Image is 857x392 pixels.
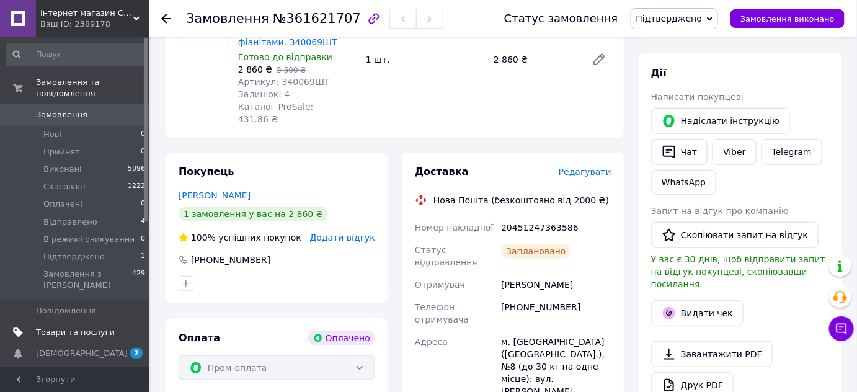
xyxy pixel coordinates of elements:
span: 2 860 ₴ [238,65,272,74]
button: Чат [651,139,708,165]
span: Нові [43,129,61,140]
div: Заплановано [501,244,571,259]
div: 20451247363586 [499,216,614,239]
span: 5 500 ₴ [277,66,306,74]
div: 2 860 ₴ [489,51,582,68]
div: [PERSON_NAME] [499,274,614,296]
a: Telegram [762,139,822,165]
div: Повернутися назад [161,12,171,25]
span: Відправлено [43,216,97,228]
span: Додати відгук [310,233,375,243]
span: Редагувати [559,167,611,177]
div: успішних покупок [179,231,301,244]
div: [PHONE_NUMBER] [499,296,614,331]
span: Прийняті [43,146,82,158]
span: Артикул: З40069ШТ [238,77,330,87]
span: Адреса [415,337,448,347]
div: Оплачено [308,331,375,345]
span: Скасовані [43,181,86,192]
span: Каталог ProSale: 431.86 ₴ [238,102,313,124]
div: Статус замовлення [504,12,618,25]
div: 1 замовлення у вас на 2 860 ₴ [179,207,328,221]
span: 0 [141,129,145,140]
span: 2 [130,348,143,359]
span: 1 [141,251,145,262]
span: Запит на відгук про компанію [651,206,789,216]
a: Viber [713,139,756,165]
span: Номер накладної [415,223,494,233]
span: Інтернет магазин СВІТ ЮВЕЛІРНИХ ПРИКРАС [40,7,133,19]
a: [PERSON_NAME] [179,190,251,200]
button: Чат з покупцем [829,316,854,341]
div: 1 шт. [361,51,489,68]
span: 0 [141,198,145,210]
span: №361621707 [273,11,361,26]
span: Замовлення виконано [740,14,835,24]
span: Повідомлення [36,305,96,316]
span: Замовлення [186,11,269,26]
span: Отримувач [415,280,465,290]
span: Готово до відправки [238,52,332,62]
a: WhatsApp [651,170,716,195]
div: Ваш ID: 2389178 [40,19,149,30]
span: Підтверджено [43,251,105,262]
span: Покупець [179,166,234,177]
span: Телефон отримувача [415,302,469,324]
button: Видати чек [651,300,744,326]
span: Дії [651,67,667,79]
span: В режимі очикування [43,234,135,245]
a: Редагувати [587,47,611,72]
span: Оплата [179,332,220,344]
button: Скопіювати запит на відгук [651,222,819,248]
span: Статус відправлення [415,245,477,267]
input: Пошук [6,43,146,66]
span: Оплачені [43,198,82,210]
span: Залишок: 4 [238,89,290,99]
span: [DEMOGRAPHIC_DATA] [36,348,128,359]
div: [PHONE_NUMBER] [190,254,272,266]
span: У вас є 30 днів, щоб відправити запит на відгук покупцеві, скопіювавши посилання. [651,254,825,289]
span: Доставка [415,166,469,177]
button: Замовлення виконано [730,9,845,28]
span: 0 [141,146,145,158]
a: Завантажити PDF [651,341,773,367]
span: Підтверджено [636,14,703,24]
span: Написати покупцеві [651,92,744,102]
span: 1222 [128,181,145,192]
span: 4 [141,216,145,228]
span: Товари та послуги [36,327,115,338]
button: Надіслати інструкцію [651,108,790,134]
div: Нова Пошта (безкоштовно від 2000 ₴) [430,194,612,207]
span: 100% [191,233,216,243]
span: Виконані [43,164,82,175]
span: 429 [132,269,145,291]
span: Замовлення та повідомлення [36,77,149,99]
span: 0 [141,234,145,245]
span: Замовлення [36,109,87,120]
span: 5096 [128,164,145,175]
span: Замовлення з [PERSON_NAME] [43,269,132,291]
